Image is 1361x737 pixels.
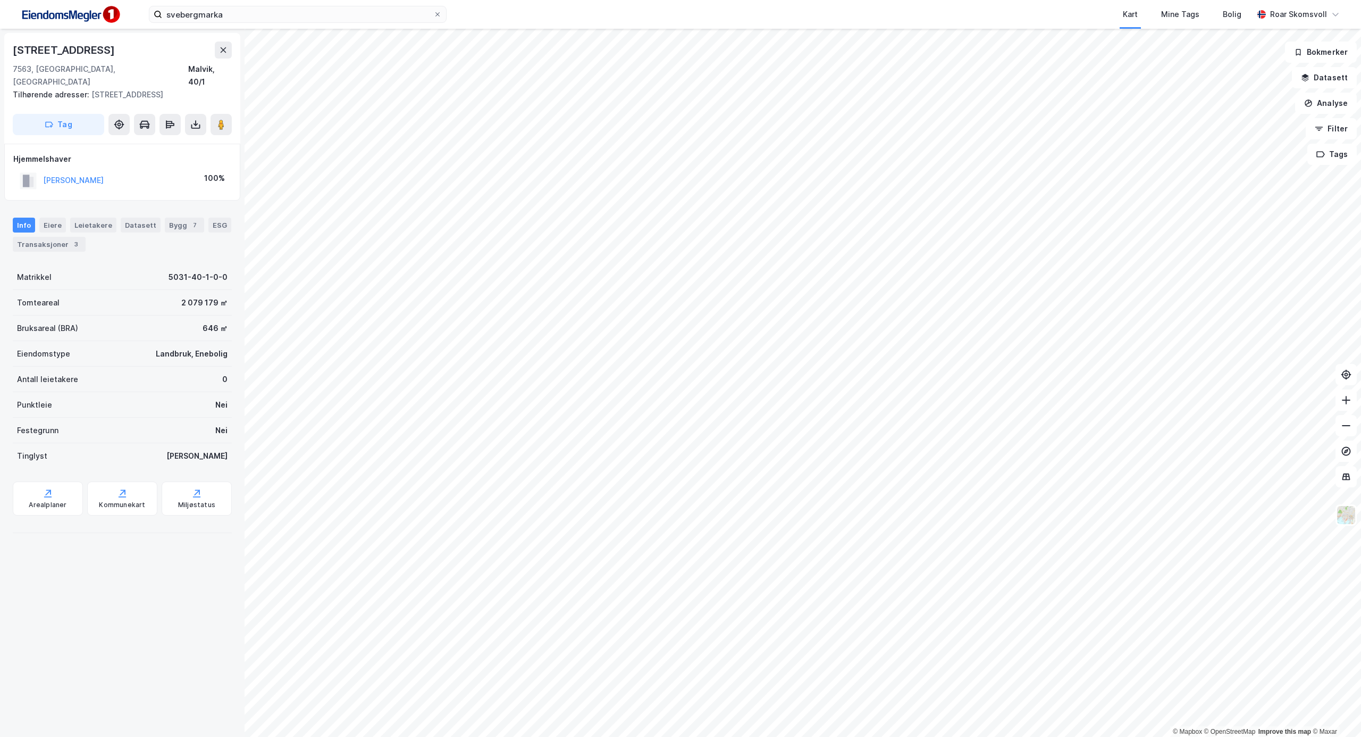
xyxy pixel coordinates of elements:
[1270,8,1327,21] div: Roar Skomsvoll
[13,42,117,59] div: [STREET_ADDRESS]
[99,501,145,509] div: Kommunekart
[222,373,228,386] div: 0
[1161,8,1199,21] div: Mine Tags
[203,322,228,335] div: 646 ㎡
[17,399,52,411] div: Punktleie
[13,114,104,135] button: Tag
[1336,505,1356,525] img: Z
[181,296,228,309] div: 2 079 179 ㎡
[165,218,204,233] div: Bygg
[1307,144,1357,165] button: Tags
[215,399,228,411] div: Nei
[162,6,433,22] input: Søk på adresse, matrikkel, gårdeiere, leietakere eller personer
[1308,686,1361,737] iframe: Chat Widget
[1306,118,1357,139] button: Filter
[39,218,66,233] div: Eiere
[178,501,215,509] div: Miljøstatus
[188,63,232,88] div: Malvik, 40/1
[13,88,223,101] div: [STREET_ADDRESS]
[1173,728,1202,735] a: Mapbox
[1295,93,1357,114] button: Analyse
[13,63,188,88] div: 7563, [GEOGRAPHIC_DATA], [GEOGRAPHIC_DATA]
[17,322,78,335] div: Bruksareal (BRA)
[13,153,231,165] div: Hjemmelshaver
[17,450,47,462] div: Tinglyst
[1258,728,1311,735] a: Improve this map
[1204,728,1256,735] a: OpenStreetMap
[17,271,52,284] div: Matrikkel
[29,501,66,509] div: Arealplaner
[17,347,70,360] div: Eiendomstype
[17,373,78,386] div: Antall leietakere
[13,90,91,99] span: Tilhørende adresser:
[1292,67,1357,88] button: Datasett
[13,237,86,252] div: Transaksjoner
[1223,8,1241,21] div: Bolig
[70,218,116,233] div: Leietakere
[156,347,228,360] div: Landbruk, Enebolig
[71,239,81,250] div: 3
[121,218,161,233] div: Datasett
[215,424,228,437] div: Nei
[17,424,58,437] div: Festegrunn
[1308,686,1361,737] div: Kontrollprogram for chat
[1285,42,1357,63] button: Bokmerker
[17,3,123,27] img: F4PB6Px+NJ5v8B7XTbfpPpyloAAAAASUVORK5CYII=
[169,271,228,284] div: 5031-40-1-0-0
[1123,8,1138,21] div: Kart
[13,218,35,233] div: Info
[166,450,228,462] div: [PERSON_NAME]
[17,296,60,309] div: Tomteareal
[189,220,200,230] div: 7
[208,218,231,233] div: ESG
[204,172,225,185] div: 100%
